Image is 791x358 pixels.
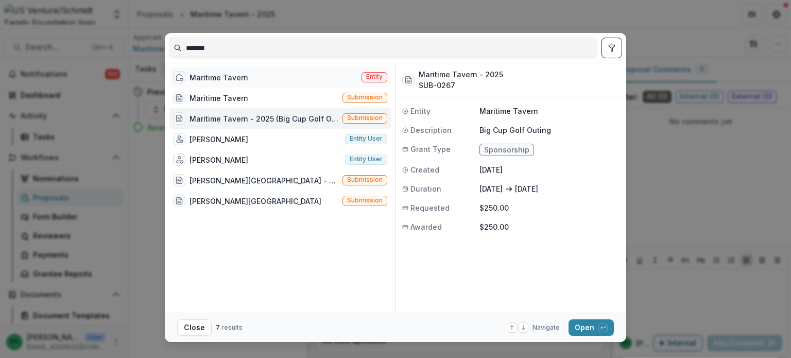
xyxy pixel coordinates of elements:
[601,38,622,58] button: toggle filters
[479,183,503,194] p: [DATE]
[419,69,503,80] h3: Maritime Tavern - 2025
[347,114,383,122] span: Submission
[410,125,452,135] span: Description
[347,197,383,204] span: Submission
[484,146,529,155] span: Sponsorship
[190,155,248,165] div: [PERSON_NAME]
[479,106,620,116] p: Maritime Tavern
[190,113,338,124] div: Maritime Tavern - 2025 (Big Cup Golf Outing)
[569,319,614,336] button: Open
[366,73,383,80] span: Entity
[515,183,538,194] p: [DATE]
[190,93,248,104] div: Maritime Tavern
[190,134,248,145] div: [PERSON_NAME]
[419,80,503,91] h3: SUB-0267
[479,164,620,175] p: [DATE]
[410,221,442,232] span: Awarded
[177,319,212,336] button: Close
[350,135,383,142] span: Entity user
[216,323,220,331] span: 7
[410,183,441,194] span: Duration
[347,176,383,183] span: Submission
[190,72,248,83] div: Maritime Tavern
[221,323,243,331] span: results
[410,202,450,213] span: Requested
[479,202,620,213] p: $250.00
[190,196,321,207] div: [PERSON_NAME][GEOGRAPHIC_DATA]
[479,125,620,135] p: Big Cup Golf Outing
[190,175,338,186] div: [PERSON_NAME][GEOGRAPHIC_DATA] - 229
[479,221,620,232] p: $250.00
[410,164,439,175] span: Created
[350,156,383,163] span: Entity user
[410,144,451,155] span: Grant Type
[347,94,383,101] span: Submission
[532,323,560,332] span: Navigate
[410,106,431,116] span: Entity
